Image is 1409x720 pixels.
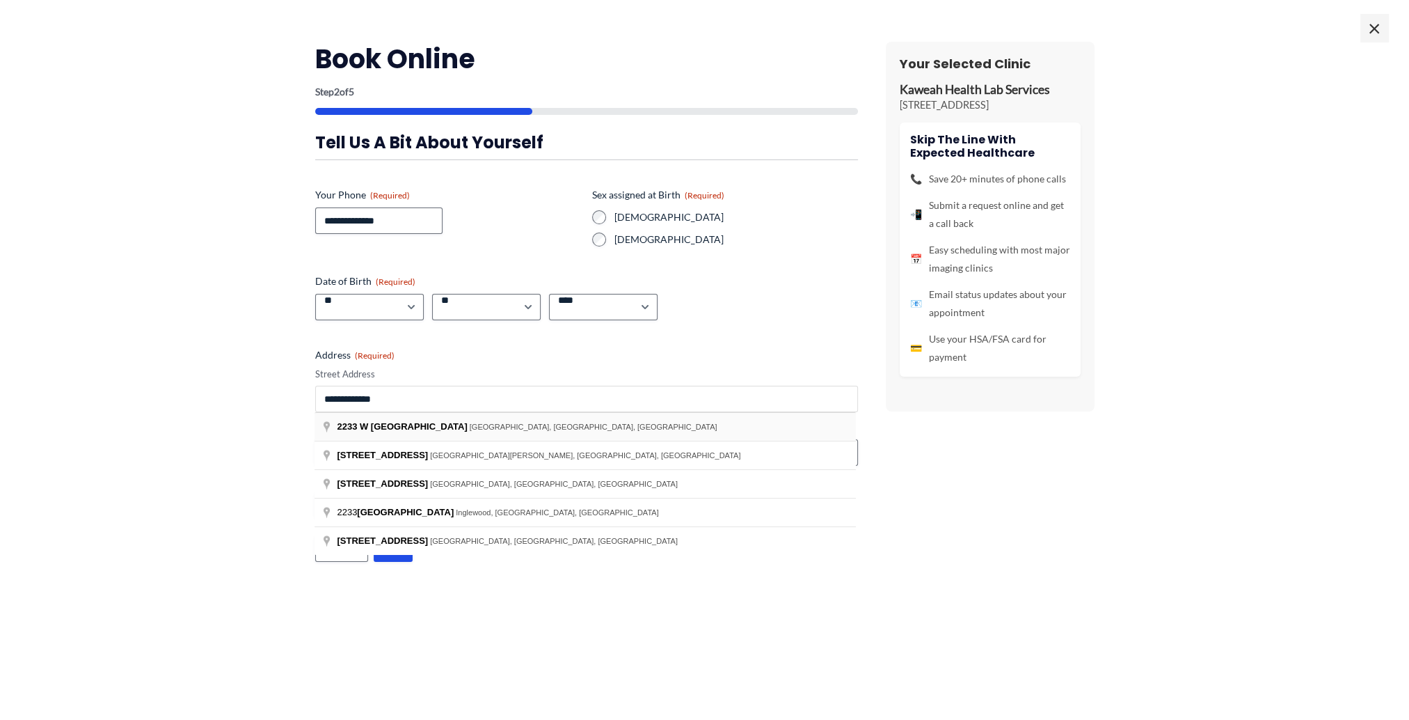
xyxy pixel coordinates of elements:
[315,87,858,97] p: Step of
[349,86,354,97] span: 5
[910,339,922,357] span: 💳
[315,42,858,76] h2: Book Online
[337,421,357,432] span: 2233
[470,423,717,431] span: [GEOGRAPHIC_DATA], [GEOGRAPHIC_DATA], [GEOGRAPHIC_DATA]
[900,98,1081,112] p: [STREET_ADDRESS]
[315,368,858,381] label: Street Address
[910,205,922,224] span: 📲
[910,241,1070,277] li: Easy scheduling with most major imaging clinics
[315,348,395,362] legend: Address
[315,188,581,202] label: Your Phone
[910,170,922,188] span: 📞
[355,350,395,361] span: (Required)
[315,274,415,288] legend: Date of Birth
[900,56,1081,72] h3: Your Selected Clinic
[456,508,658,517] span: Inglewood, [GEOGRAPHIC_DATA], [GEOGRAPHIC_DATA]
[910,250,922,268] span: 📅
[315,132,858,153] h3: Tell us a bit about yourself
[430,480,678,488] span: [GEOGRAPHIC_DATA], [GEOGRAPHIC_DATA], [GEOGRAPHIC_DATA]
[1360,14,1388,42] span: ×
[337,507,456,517] span: 2233
[614,233,858,246] label: [DEMOGRAPHIC_DATA]
[370,190,410,201] span: (Required)
[900,82,1081,98] p: Kaweah Health Lab Services
[357,507,454,517] span: [GEOGRAPHIC_DATA]
[337,535,428,546] span: [STREET_ADDRESS]
[910,285,1070,322] li: Email status updates about your appointment
[614,210,858,224] label: [DEMOGRAPHIC_DATA]
[685,190,724,201] span: (Required)
[334,86,340,97] span: 2
[430,451,740,460] span: [GEOGRAPHIC_DATA][PERSON_NAME], [GEOGRAPHIC_DATA], [GEOGRAPHIC_DATA]
[910,295,922,313] span: 📧
[430,537,678,545] span: [GEOGRAPHIC_DATA], [GEOGRAPHIC_DATA], [GEOGRAPHIC_DATA]
[337,450,428,460] span: [STREET_ADDRESS]
[910,170,1070,188] li: Save 20+ minutes of phone calls
[910,196,1070,233] li: Submit a request online and get a call back
[360,421,468,432] span: W [GEOGRAPHIC_DATA]
[376,276,415,287] span: (Required)
[910,133,1070,159] h4: Skip the line with Expected Healthcare
[910,330,1070,366] li: Use your HSA/FSA card for payment
[592,188,724,202] legend: Sex assigned at Birth
[337,478,428,489] span: [STREET_ADDRESS]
